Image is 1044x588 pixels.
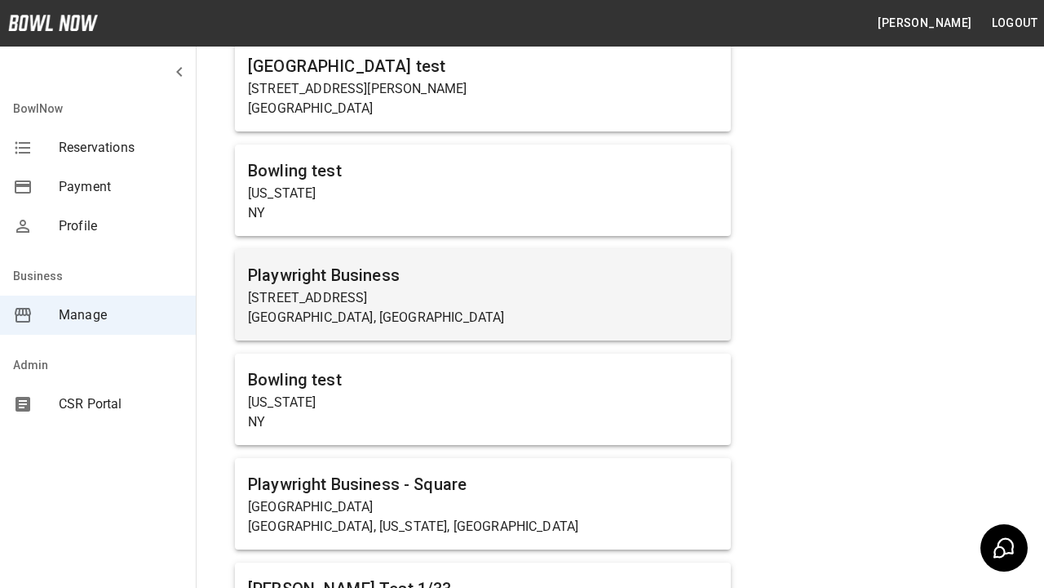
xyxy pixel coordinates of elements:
p: NY [248,412,718,432]
p: [GEOGRAPHIC_DATA] [248,99,718,118]
p: [US_STATE] [248,393,718,412]
h6: Bowling test [248,367,718,393]
p: [GEOGRAPHIC_DATA], [US_STATE], [GEOGRAPHIC_DATA] [248,517,718,537]
h6: Playwright Business [248,262,718,288]
button: [PERSON_NAME] [871,8,978,38]
p: [US_STATE] [248,184,718,203]
p: [GEOGRAPHIC_DATA] [248,497,718,517]
h6: Bowling test [248,158,718,184]
span: Profile [59,216,183,236]
img: logo [8,15,98,31]
p: [STREET_ADDRESS][PERSON_NAME] [248,79,718,99]
p: [GEOGRAPHIC_DATA], [GEOGRAPHIC_DATA] [248,308,718,327]
span: Manage [59,305,183,325]
h6: Playwright Business - Square [248,471,718,497]
span: CSR Portal [59,394,183,414]
span: Payment [59,177,183,197]
p: NY [248,203,718,223]
h6: [GEOGRAPHIC_DATA] test [248,53,718,79]
button: Logout [985,8,1044,38]
span: Reservations [59,138,183,158]
p: [STREET_ADDRESS] [248,288,718,308]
